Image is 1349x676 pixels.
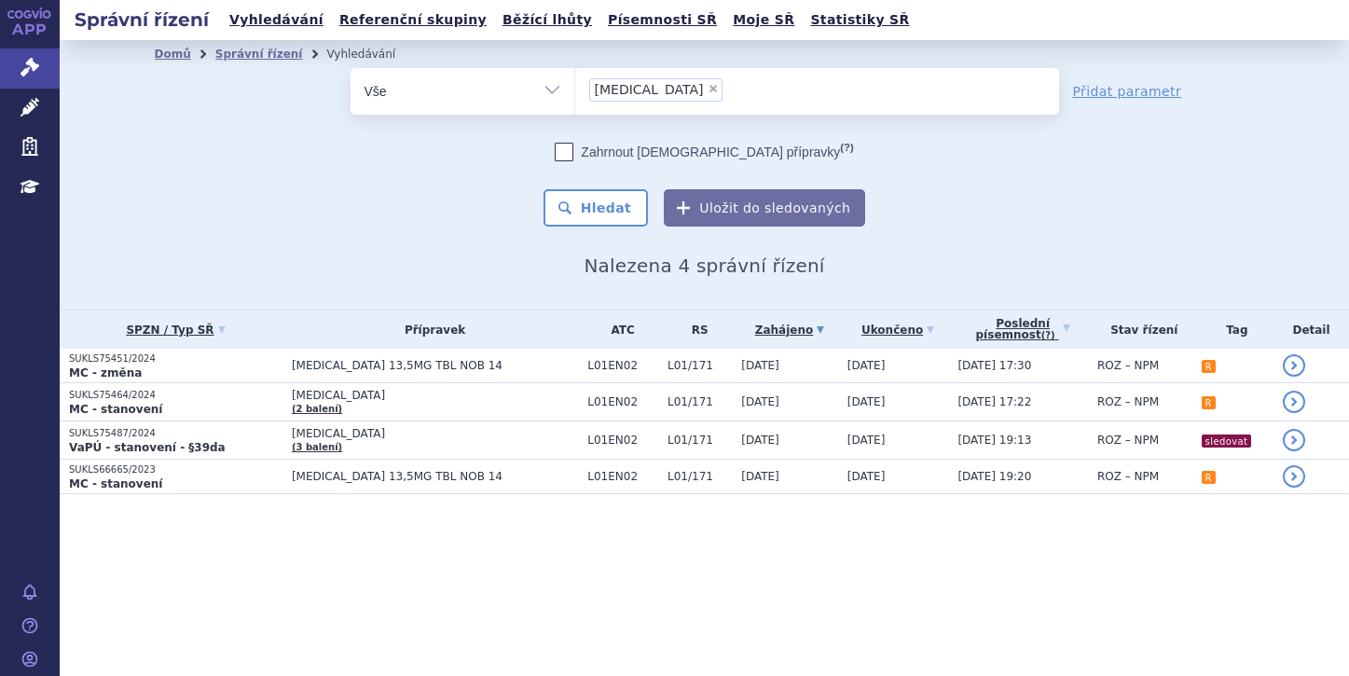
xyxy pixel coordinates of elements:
[60,7,224,33] h2: Správní řízení
[847,470,886,483] span: [DATE]
[847,395,886,408] span: [DATE]
[215,48,303,61] a: Správní řízení
[602,7,723,33] a: Písemnosti SŘ
[1097,395,1159,408] span: ROZ – NPM
[957,395,1031,408] span: [DATE] 17:22
[584,255,824,277] span: Nalezena 4 správní řízení
[1088,310,1191,349] th: Stav řízení
[578,310,658,349] th: ATC
[1283,465,1305,488] a: detail
[292,404,342,414] a: (2 balení)
[805,7,915,33] a: Statistiky SŘ
[334,7,492,33] a: Referenční skupiny
[664,189,865,227] button: Uložit do sledovaných
[668,434,732,447] span: L01/171
[1283,354,1305,377] a: detail
[847,434,886,447] span: [DATE]
[282,310,578,349] th: Přípravek
[69,389,282,402] p: SUKLS75464/2024
[497,7,598,33] a: Běžící lhůty
[69,441,226,454] strong: VaPÚ - stanovení - §39da
[728,77,738,101] input: [MEDICAL_DATA]
[292,359,578,372] span: [MEDICAL_DATA] 13,5MG TBL NOB 14
[69,366,142,379] strong: MC - změna
[668,359,732,372] span: L01/171
[69,403,162,416] strong: MC - stanovení
[658,310,732,349] th: RS
[741,434,779,447] span: [DATE]
[587,470,658,483] span: L01EN02
[708,83,719,94] span: ×
[69,317,282,343] a: SPZN / Typ SŘ
[1073,82,1182,101] a: Přidat parametr
[69,477,162,490] strong: MC - stanovení
[326,40,420,68] li: Vyhledávání
[668,470,732,483] span: L01/171
[1191,310,1273,349] th: Tag
[668,395,732,408] span: L01/171
[1097,359,1159,372] span: ROZ – NPM
[1041,330,1055,341] abbr: (?)
[544,189,649,227] button: Hledat
[957,310,1088,349] a: Poslednípísemnost(?)
[840,142,853,154] abbr: (?)
[1283,391,1305,413] a: detail
[847,359,886,372] span: [DATE]
[292,427,578,440] span: [MEDICAL_DATA]
[155,48,191,61] a: Domů
[69,352,282,366] p: SUKLS75451/2024
[292,389,578,402] span: [MEDICAL_DATA]
[741,359,779,372] span: [DATE]
[69,427,282,440] p: SUKLS75487/2024
[587,434,658,447] span: L01EN02
[727,7,800,33] a: Moje SŘ
[224,7,329,33] a: Vyhledávání
[555,143,853,161] label: Zahrnout [DEMOGRAPHIC_DATA] přípravky
[595,83,704,96] span: [MEDICAL_DATA]
[847,317,949,343] a: Ukončeno
[1097,470,1159,483] span: ROZ – NPM
[292,470,578,483] span: [MEDICAL_DATA] 13,5MG TBL NOB 14
[741,395,779,408] span: [DATE]
[957,434,1031,447] span: [DATE] 19:13
[1097,434,1159,447] span: ROZ – NPM
[292,442,342,452] a: (3 balení)
[587,395,658,408] span: L01EN02
[1283,429,1305,451] a: detail
[741,317,838,343] a: Zahájeno
[1202,435,1252,448] i: sledovat
[587,359,658,372] span: L01EN02
[957,470,1031,483] span: [DATE] 19:20
[957,359,1031,372] span: [DATE] 17:30
[69,463,282,476] p: SUKLS66665/2023
[1273,310,1349,349] th: Detail
[741,470,779,483] span: [DATE]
